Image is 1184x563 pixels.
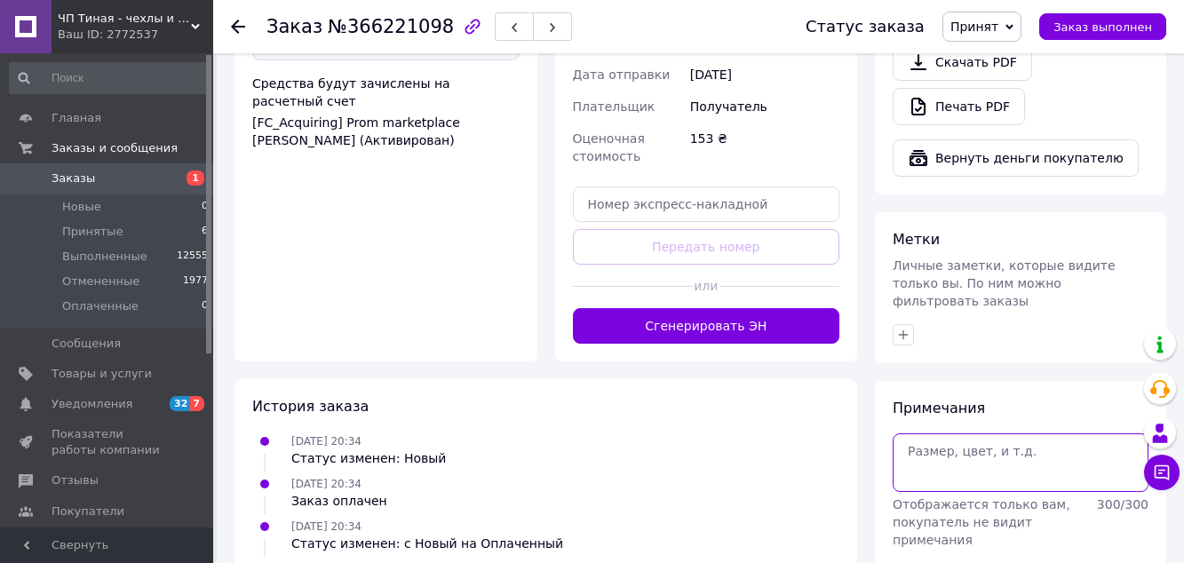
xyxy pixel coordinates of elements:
[202,224,208,240] span: 6
[687,91,843,123] div: Получатель
[1053,20,1152,34] span: Заказ выполнен
[202,199,208,215] span: 0
[190,396,204,411] span: 7
[291,435,362,448] span: [DATE] 20:34
[893,231,940,248] span: Метки
[1097,497,1148,511] span: 300 / 300
[187,170,204,186] span: 1
[291,478,362,490] span: [DATE] 20:34
[177,249,208,265] span: 12555
[291,520,362,533] span: [DATE] 20:34
[183,274,208,289] span: 1977
[52,336,121,352] span: Сообщения
[62,298,139,314] span: Оплаченные
[573,131,645,163] span: Оценочная стоимость
[252,75,520,149] div: Средства будут зачислены на расчетный счет
[291,492,387,510] div: Заказ оплачен
[893,258,1116,308] span: Личные заметки, которые видите только вы. По ним можно фильтровать заказы
[62,224,123,240] span: Принятые
[52,366,152,382] span: Товары и услуги
[52,110,101,126] span: Главная
[1144,455,1180,490] button: Чат с покупателем
[252,114,520,149] div: [FC_Acquiring] Prom marketplace [PERSON_NAME] (Активирован)
[58,11,191,27] span: ЧП Тиная - чехлы и стекло для телефонов, ночники, игрушки
[573,67,671,82] span: Дата отправки
[573,308,840,344] button: Сгенерировать ЭН
[62,249,147,265] span: Выполненные
[893,44,1032,81] a: Скачать PDF
[62,199,101,215] span: Новые
[52,170,95,186] span: Заказы
[52,426,164,458] span: Показатели работы компании
[291,535,563,552] div: Статус изменен: с Новый на Оплаченный
[291,449,446,467] div: Статус изменен: Новый
[687,59,843,91] div: [DATE]
[693,277,719,295] span: или
[687,123,843,172] div: 153 ₴
[806,18,925,36] div: Статус заказа
[52,396,132,412] span: Уведомления
[170,396,190,411] span: 32
[893,88,1025,125] a: Печать PDF
[52,472,99,488] span: Отзывы
[893,400,985,416] span: Примечания
[252,398,369,415] span: История заказа
[1039,13,1166,40] button: Заказ выполнен
[62,274,139,289] span: Отмененные
[9,62,210,94] input: Поиск
[573,186,840,222] input: Номер экспресс-накладной
[893,497,1070,547] span: Отображается только вам, покупатель не видит примечания
[231,18,245,36] div: Вернуться назад
[950,20,998,34] span: Принят
[202,298,208,314] span: 0
[52,504,124,519] span: Покупатели
[328,16,454,37] span: №366221098
[893,139,1139,177] button: Вернуть деньги покупателю
[58,27,213,43] div: Ваш ID: 2772537
[52,140,178,156] span: Заказы и сообщения
[573,99,656,114] span: Плательщик
[266,16,322,37] span: Заказ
